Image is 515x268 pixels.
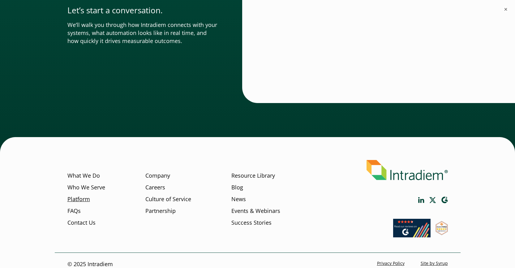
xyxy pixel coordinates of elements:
p: We’ll walk you through how Intradiem connects with your systems, what automation looks like in re... [67,21,217,45]
a: Partnership [145,207,176,215]
a: Company [145,172,170,180]
img: Intradiem [367,160,448,180]
a: Privacy Policy [377,261,405,266]
a: Link opens in a new window [429,197,436,203]
a: Who We Serve [67,184,105,192]
a: Platform [67,195,90,203]
a: News [231,195,246,203]
a: Link opens in a new window [441,197,448,204]
a: Culture of Service [145,195,191,203]
button: × [503,6,509,12]
a: Contact Us [67,219,96,227]
a: Blog [231,184,243,192]
a: Link opens in a new window [436,229,448,237]
a: What We Do [67,172,100,180]
a: Link opens in a new window [418,197,424,203]
a: Resource Library [231,172,275,180]
a: Success Stories [231,219,272,227]
a: Link opens in a new window [393,231,431,239]
a: Events & Webinars [231,207,280,215]
a: Site by Syrup [421,261,448,266]
img: SourceForge User Reviews [436,221,448,235]
img: Read our reviews on G2 [393,219,431,237]
a: FAQs [67,207,81,215]
a: Careers [145,184,165,192]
